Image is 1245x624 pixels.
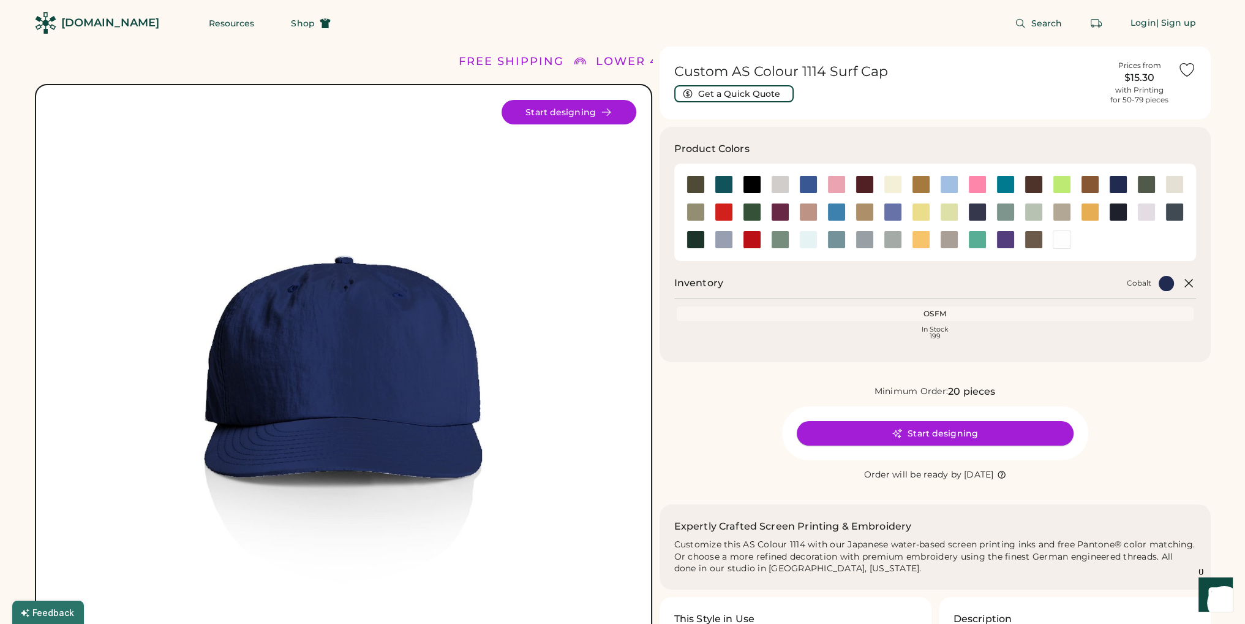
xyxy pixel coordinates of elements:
h3: Product Colors [674,142,750,156]
span: Search [1031,19,1062,28]
button: Retrieve an order [1084,11,1108,36]
div: Prices from [1118,61,1161,70]
button: Resources [194,11,269,36]
div: with Printing for 50-79 pieces [1110,85,1168,105]
div: Minimum Order: [875,386,949,398]
div: Customize this AS Colour 1114 with our Japanese water-based screen printing inks and free Pantone... [674,539,1196,576]
div: | Sign up [1156,17,1196,29]
div: Order will be ready by [864,469,962,481]
div: In Stock 199 [679,326,1191,340]
div: OSFM [679,309,1191,319]
iframe: Front Chat [1187,569,1239,622]
button: Start designing [797,421,1074,446]
button: Search [1000,11,1077,36]
h2: Expertly Crafted Screen Printing & Embroidery [674,519,912,534]
div: FREE SHIPPING [459,53,564,70]
button: Start designing [502,100,636,124]
div: Cobalt [1127,278,1151,288]
div: LOWER 48 STATES [596,53,720,70]
div: Login [1130,17,1156,29]
h1: Custom AS Colour 1114 Surf Cap [674,63,1102,80]
button: Get a Quick Quote [674,85,794,102]
div: 20 pieces [948,384,995,399]
div: $15.30 [1109,70,1170,85]
img: Rendered Logo - Screens [35,12,56,34]
span: Shop [291,19,314,28]
h2: Inventory [674,276,723,291]
div: [DOMAIN_NAME] [61,15,159,31]
div: [DATE] [964,469,994,481]
button: Shop [276,11,345,36]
